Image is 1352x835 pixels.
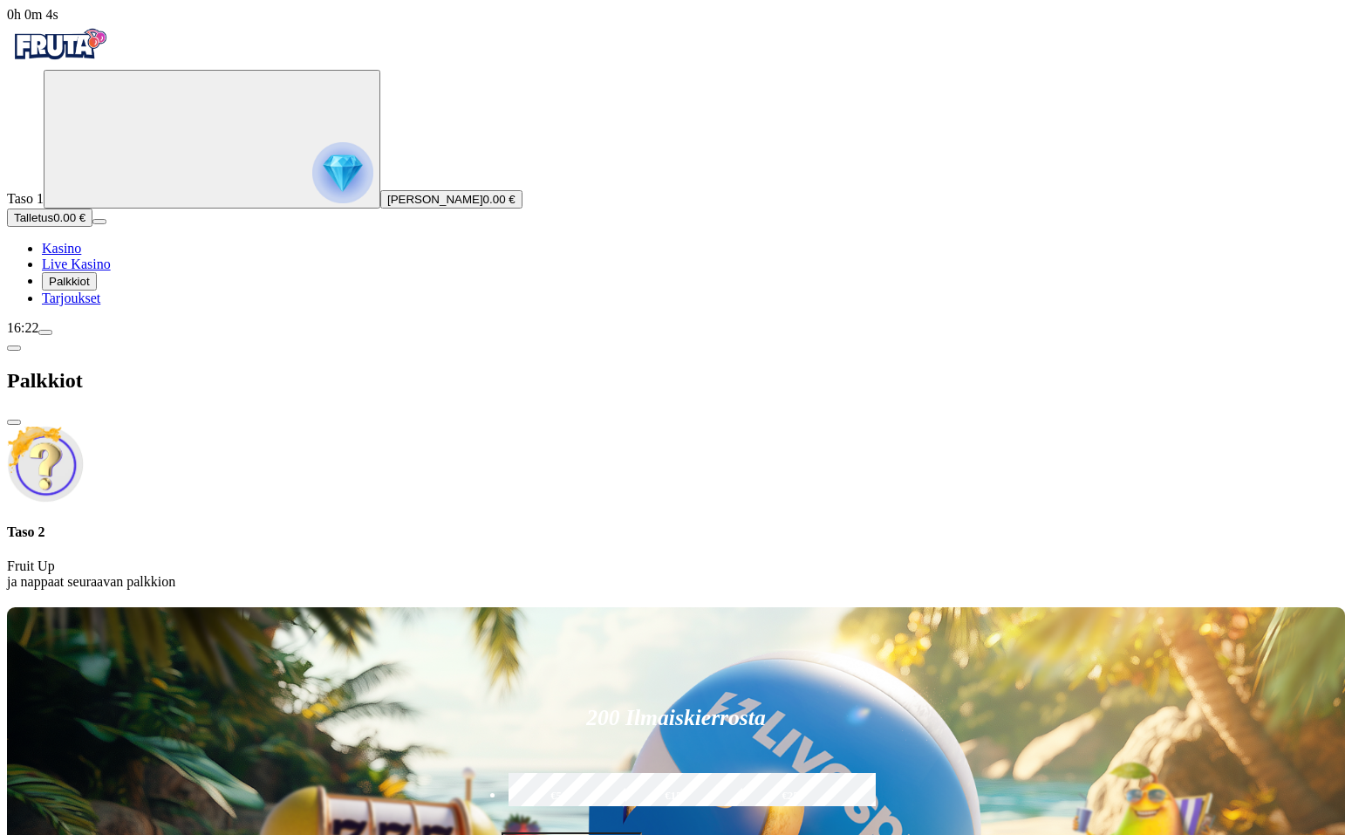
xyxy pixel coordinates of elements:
span: user session time [7,7,58,22]
a: Tarjoukset [42,291,100,305]
button: Talletusplus icon0.00 € [7,209,92,227]
button: chevron-left icon [7,346,21,351]
button: close [7,420,21,425]
span: Taso 1 [7,191,44,206]
span: [PERSON_NAME] [387,193,483,206]
nav: Primary [7,23,1345,306]
p: Fruit Up ja nappaat seuraavan palkkion [7,558,1345,590]
label: €50 [504,770,614,821]
button: menu [92,219,106,224]
img: reward progress [312,142,373,203]
span: Palkkiot [49,275,90,288]
label: €250 [738,770,848,821]
a: Live Kasino [42,257,111,271]
button: Palkkiot [42,272,97,291]
a: Fruta [7,54,112,69]
label: €150 [621,770,731,821]
span: Talletus [14,211,53,224]
nav: Main menu [7,241,1345,306]
img: Fruta [7,23,112,66]
span: 0.00 € [483,193,516,206]
button: reward progress [44,70,380,209]
h4: Taso 2 [7,524,1345,540]
a: Kasino [42,241,81,256]
span: 0.00 € [53,211,85,224]
img: Unlock reward icon [7,426,84,503]
h2: Palkkiot [7,369,1345,393]
span: 16:22 [7,320,38,335]
button: menu [38,330,52,335]
button: [PERSON_NAME]0.00 € [380,190,522,209]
